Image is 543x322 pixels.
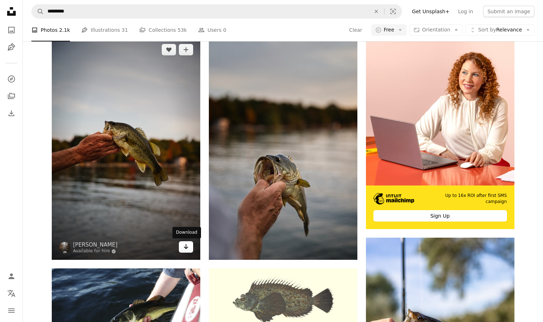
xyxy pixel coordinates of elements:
a: Download [179,241,193,253]
span: Relevance [478,26,522,34]
img: file-1722962837469-d5d3a3dee0c7image [366,37,514,185]
span: Free [384,26,394,34]
a: Illustrations [4,40,19,54]
button: Search Unsplash [32,5,44,18]
span: Orientation [422,27,450,33]
button: Clear [368,5,384,18]
a: Explore [4,72,19,86]
button: Visual search [384,5,402,18]
button: Menu [4,303,19,318]
a: Photos [4,23,19,37]
img: person holding gray and black fish [209,37,357,260]
a: Get Unsplash+ [408,6,454,17]
a: Users 0 [198,19,226,41]
a: [PERSON_NAME] [73,241,118,248]
form: Find visuals sitewide [31,4,402,19]
button: Sort byRelevance [466,24,534,36]
span: 31 [122,26,128,34]
a: person holding a fish during daytime [52,145,200,152]
span: Up to 16x ROI after first SMS campaign [425,193,507,205]
img: Go to Jeff Vanderspank's profile [59,242,70,253]
div: Sign Up [373,210,507,222]
div: Download [172,227,201,238]
button: Submit an image [483,6,534,17]
button: Clear [349,24,363,36]
a: Log in [454,6,477,17]
a: Home — Unsplash [4,4,19,20]
button: Language [4,286,19,301]
a: Download History [4,106,19,120]
button: Free [371,24,407,36]
a: Up to 16x ROI after first SMS campaignSign Up [366,37,514,229]
a: Available for hire [73,248,118,254]
a: person catching fish above body of water [52,314,200,321]
button: Orientation [409,24,463,36]
a: Log in / Sign up [4,269,19,283]
a: person holding gray and black fish [209,145,357,152]
button: Add to Collection [179,44,193,55]
span: Sort by [478,27,496,33]
button: Like [162,44,176,55]
img: person holding a fish during daytime [52,37,200,260]
a: Collections [4,89,19,103]
a: Illustrations 31 [81,19,128,41]
a: Collections 53k [139,19,187,41]
img: file-1690386555781-336d1949dad1image [373,193,414,204]
span: 0 [223,26,226,34]
span: 53k [177,26,187,34]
